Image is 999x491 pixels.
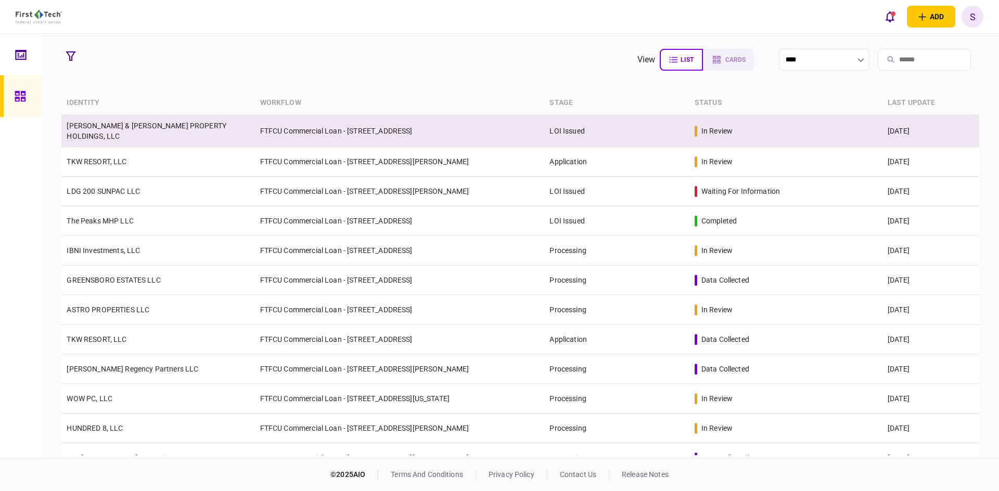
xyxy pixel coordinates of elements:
div: © 2025 AIO [330,469,378,480]
td: FTFCU Commercial Loan - [STREET_ADDRESS] [255,115,545,147]
div: waiting for information [701,186,780,196]
div: in review [701,156,733,167]
div: data collected [701,364,749,374]
th: identity [61,91,254,115]
td: [DATE] [882,325,979,354]
td: [DATE] [882,266,979,295]
td: Application [544,325,689,354]
a: IBNI Investments, LLC [67,246,140,255]
td: [DATE] [882,236,979,266]
a: ASTRO PROPERTIES LLC [67,306,149,314]
td: FTFCU Commercial Loan - [STREET_ADDRESS] [255,206,545,236]
button: cards [703,49,754,71]
td: [DATE] [882,384,979,414]
td: FTFCU Commercial Loan - [STREET_ADDRESS] [255,325,545,354]
td: FTFCU Commercial Loan - [STREET_ADDRESS][US_STATE] [255,384,545,414]
td: [DATE] [882,177,979,206]
th: status [689,91,882,115]
td: Processing [544,266,689,295]
td: [DATE] [882,354,979,384]
div: data collected [701,453,749,463]
span: cards [725,56,746,63]
a: TKW RESORT, LLC [67,335,126,343]
td: Processing [544,443,689,473]
a: HUNDRED 8, LLC [67,424,123,432]
button: S [962,6,983,28]
td: FTFCU Commercial Loan - [STREET_ADDRESS][PERSON_NAME] [255,414,545,443]
img: client company logo [16,10,62,23]
td: FTFCU Commercial Loan - [STREET_ADDRESS] [255,266,545,295]
th: stage [544,91,689,115]
div: data collected [701,334,749,344]
a: L.E. [PERSON_NAME] Properties Inc. [67,454,187,462]
td: LOI Issued [544,206,689,236]
a: [PERSON_NAME] & [PERSON_NAME] PROPERTY HOLDINGS, LLC [67,122,226,140]
td: FTFCU Commercial Loan - [STREET_ADDRESS][PERSON_NAME] [255,147,545,177]
a: GREENSBORO ESTATES LLC [67,276,160,284]
a: TKW RESORT, LLC [67,157,126,166]
td: Processing [544,384,689,414]
td: FTFCU Commercial Loan - [STREET_ADDRESS][PERSON_NAME] [255,177,545,206]
td: Processing [544,295,689,325]
div: in review [701,245,733,256]
td: LOI Issued [544,115,689,147]
a: WOW PC, LLC [67,394,112,403]
td: Processing [544,354,689,384]
button: open notifications list [879,6,901,28]
td: Application [544,147,689,177]
td: LOI Issued [544,177,689,206]
div: completed [701,216,737,226]
th: workflow [255,91,545,115]
th: last update [882,91,979,115]
div: in review [701,393,733,404]
td: FTFCU Commercial Loan - [STREET_ADDRESS][PERSON_NAME] [255,354,545,384]
a: [PERSON_NAME] Regency Partners LLC [67,365,198,373]
a: LDG 200 SUNPAC LLC [67,187,140,195]
a: The Peaks MHP LLC [67,217,134,225]
a: terms and conditions [391,470,463,479]
td: [DATE] [882,414,979,443]
td: [DATE] [882,147,979,177]
div: view [637,54,656,66]
td: Processing [544,414,689,443]
span: list [681,56,694,63]
div: in review [701,304,733,315]
td: [DATE] [882,295,979,325]
button: list [660,49,703,71]
a: contact us [560,470,596,479]
td: Processing [544,236,689,266]
td: [DATE] [882,443,979,473]
div: data collected [701,275,749,285]
td: FTFCU Commercial Loan - [STREET_ADDRESS] [255,295,545,325]
td: [DATE] [882,206,979,236]
td: [DATE] [882,115,979,147]
td: FTFCU Commercial Loan - [STREET_ADDRESS][PERSON_NAME] [255,443,545,473]
button: open adding identity options [907,6,955,28]
div: in review [701,126,733,136]
a: release notes [622,470,669,479]
div: in review [701,423,733,433]
a: privacy policy [489,470,534,479]
td: FTFCU Commercial Loan - [STREET_ADDRESS] [255,236,545,266]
